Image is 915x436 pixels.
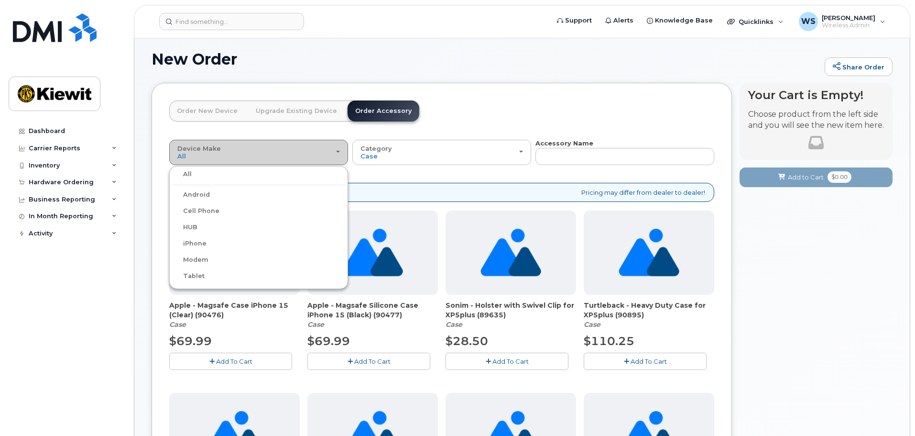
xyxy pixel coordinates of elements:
[584,320,600,329] em: Case
[172,238,207,249] label: iPhone
[446,353,568,369] button: Add To Cart
[584,301,714,329] div: Turtleback - Heavy Duty Case for XP5plus (90895)
[348,101,419,122] a: Order Accessory
[828,171,851,183] span: $0.00
[216,358,252,365] span: Add To Cart
[873,394,908,429] iframe: Messenger Launcher
[584,301,714,320] span: Turtleback - Heavy Duty Case for XP5plus (90895)
[360,145,392,152] span: Category
[748,89,884,101] h4: Your Cart is Empty!
[169,301,300,329] div: Apple - Magsafe Case iPhone 15 (Clear) (90476)
[152,51,820,67] h1: New Order
[342,211,403,295] img: no_image_found-2caef05468ed5679b831cfe6fc140e25e0c280774317ffc20a367ab7fd17291e.png
[480,211,541,295] img: no_image_found-2caef05468ed5679b831cfe6fc140e25e0c280774317ffc20a367ab7fd17291e.png
[172,168,192,180] label: All
[619,211,679,295] img: no_image_found-2caef05468ed5679b831cfe6fc140e25e0c280774317ffc20a367ab7fd17291e.png
[172,205,219,217] label: Cell Phone
[446,320,462,329] em: Case
[169,320,186,329] em: Case
[584,353,707,369] button: Add To Cart
[177,145,221,152] span: Device Make
[172,189,210,201] label: Android
[446,334,488,348] span: $28.50
[535,139,593,147] strong: Accessory Name
[352,140,531,165] button: Category Case
[446,301,576,320] span: Sonim - Holster with Swivel Clip for XP5plus (89635)
[169,301,300,320] span: Apple - Magsafe Case iPhone 15 (Clear) (90476)
[172,222,197,233] label: HUB
[360,152,378,160] span: Case
[169,353,292,369] button: Add To Cart
[177,152,186,160] span: All
[307,301,438,320] span: Apple - Magsafe Silicone Case iPhone 15 (Black) (90477)
[307,334,350,348] span: $69.99
[788,173,824,182] span: Add to Cart
[825,57,893,77] a: Share Order
[631,358,667,365] span: Add To Cart
[354,358,391,365] span: Add To Cart
[172,254,208,266] label: Modem
[748,109,884,131] p: Choose product from the left side and you will see the new item here.
[172,270,205,282] label: Tablet
[169,140,348,165] button: Device Make All
[584,334,634,348] span: $110.25
[248,101,345,122] a: Upgrade Existing Device
[169,101,245,122] a: Order New Device
[446,301,576,329] div: Sonim - Holster with Swivel Clip for XP5plus (89635)
[492,358,529,365] span: Add To Cart
[307,320,324,329] em: Case
[740,168,893,187] button: Add to Cart $0.00
[169,334,212,348] span: $69.99
[169,183,714,202] div: Pricing may differ from dealer to dealer!
[307,301,438,329] div: Apple - Magsafe Silicone Case iPhone 15 (Black) (90477)
[307,353,430,369] button: Add To Cart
